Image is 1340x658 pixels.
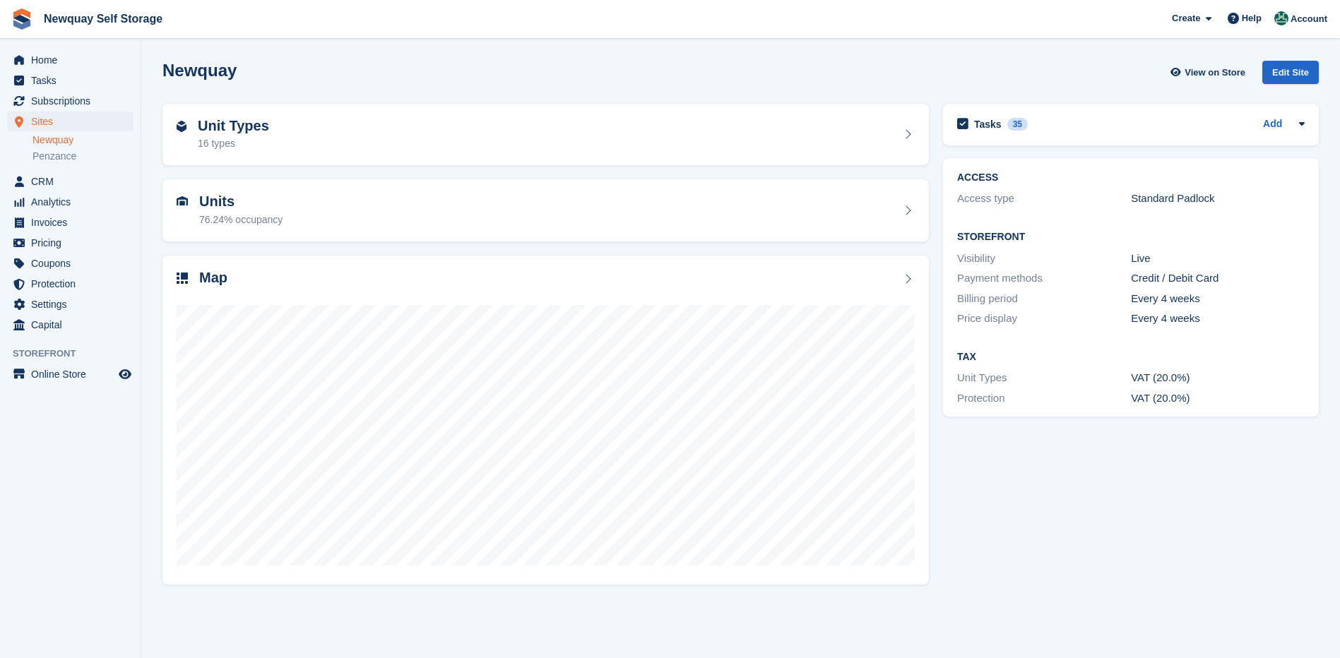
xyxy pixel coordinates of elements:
[7,294,134,314] a: menu
[7,91,134,111] a: menu
[7,172,134,191] a: menu
[38,7,168,30] a: Newquay Self Storage
[162,179,929,241] a: Units 76.24% occupancy
[7,364,134,384] a: menu
[957,352,1305,363] h2: Tax
[974,118,1002,131] h2: Tasks
[957,191,1131,207] div: Access type
[31,233,116,253] span: Pricing
[198,118,269,134] h2: Unit Types
[1262,61,1319,90] a: Edit Site
[7,112,134,131] a: menu
[31,172,116,191] span: CRM
[7,50,134,70] a: menu
[199,270,227,286] h2: Map
[1131,311,1305,327] div: Every 4 weeks
[199,213,283,227] div: 76.24% occupancy
[1131,191,1305,207] div: Standard Padlock
[1168,61,1251,84] a: View on Store
[1131,270,1305,287] div: Credit / Debit Card
[31,91,116,111] span: Subscriptions
[1185,66,1245,80] span: View on Store
[162,61,237,80] h2: Newquay
[7,213,134,232] a: menu
[11,8,32,30] img: stora-icon-8386f47178a22dfd0bd8f6a31ec36ba5ce8667c1dd55bd0f319d3a0aa187defe.svg
[957,311,1131,327] div: Price display
[7,192,134,212] a: menu
[1263,116,1282,133] a: Add
[31,112,116,131] span: Sites
[957,291,1131,307] div: Billing period
[13,347,141,361] span: Storefront
[1172,11,1200,25] span: Create
[957,232,1305,243] h2: Storefront
[32,133,134,147] a: Newquay
[31,274,116,294] span: Protection
[31,294,116,314] span: Settings
[31,213,116,232] span: Invoices
[7,253,134,273] a: menu
[1274,11,1288,25] img: JON
[7,315,134,335] a: menu
[1131,291,1305,307] div: Every 4 weeks
[957,172,1305,184] h2: ACCESS
[7,71,134,90] a: menu
[7,274,134,294] a: menu
[1242,11,1262,25] span: Help
[957,370,1131,386] div: Unit Types
[1131,370,1305,386] div: VAT (20.0%)
[31,364,116,384] span: Online Store
[1262,61,1319,84] div: Edit Site
[31,50,116,70] span: Home
[162,256,929,585] a: Map
[177,121,186,132] img: unit-type-icn-2b2737a686de81e16bb02015468b77c625bbabd49415b5ef34ead5e3b44a266d.svg
[198,136,269,151] div: 16 types
[31,192,116,212] span: Analytics
[32,150,134,163] a: Penzance
[177,196,188,206] img: unit-icn-7be61d7bf1b0ce9d3e12c5938cc71ed9869f7b940bace4675aadf7bd6d80202e.svg
[162,104,929,166] a: Unit Types 16 types
[31,253,116,273] span: Coupons
[7,233,134,253] a: menu
[957,390,1131,407] div: Protection
[117,366,134,383] a: Preview store
[1007,118,1028,131] div: 35
[31,71,116,90] span: Tasks
[31,315,116,335] span: Capital
[1291,12,1327,26] span: Account
[177,273,188,284] img: map-icn-33ee37083ee616e46c38cad1a60f524a97daa1e2b2c8c0bc3eb3415660979fc1.svg
[957,270,1131,287] div: Payment methods
[1131,251,1305,267] div: Live
[1131,390,1305,407] div: VAT (20.0%)
[957,251,1131,267] div: Visibility
[199,193,283,210] h2: Units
